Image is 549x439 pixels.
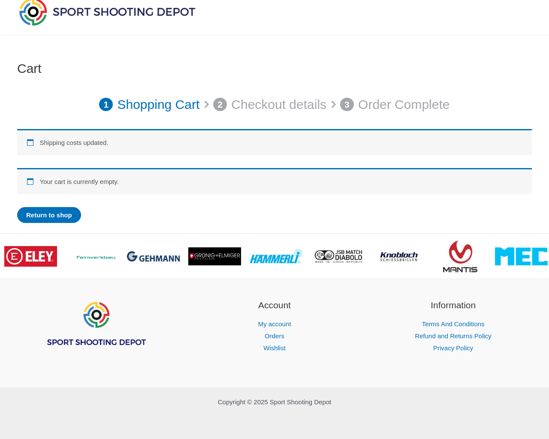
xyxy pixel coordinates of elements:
a: 2 Checkout details [213,93,326,117]
a: My account [258,320,291,328]
p: Checkout details [231,93,326,117]
span: 3 [340,98,354,111]
div: Shipping costs updated. [17,129,532,155]
p: Order Complete [358,93,449,117]
a: Return to shop [17,207,81,223]
nav: Information [374,318,532,354]
p: Shopping Cart [117,93,199,117]
a: 3 Order Complete [340,93,449,117]
img: brand logo [4,246,57,267]
a: Terms And Conditions [422,320,485,328]
aside: Footer Widget 1 [17,298,175,368]
aside: Footer Widget 3 [374,298,532,354]
a: Refund and Returns Policy [415,332,491,340]
h2: Information [374,298,532,312]
a: Wishlist [263,344,286,352]
h1: Cart [17,61,532,76]
a: 1 Shopping Cart [99,93,199,117]
div: Your cart is currently empty. [17,168,532,194]
p: Copyright © 2025 Sport Shooting Depot [17,396,532,408]
aside: Footer Widget 2 [196,298,353,354]
a: Orders [265,332,284,340]
span: 1 [99,98,113,111]
nav: Account [196,318,353,354]
a: Privacy Policy [433,344,473,352]
h2: Account [196,298,353,312]
span: 2 [213,98,227,111]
